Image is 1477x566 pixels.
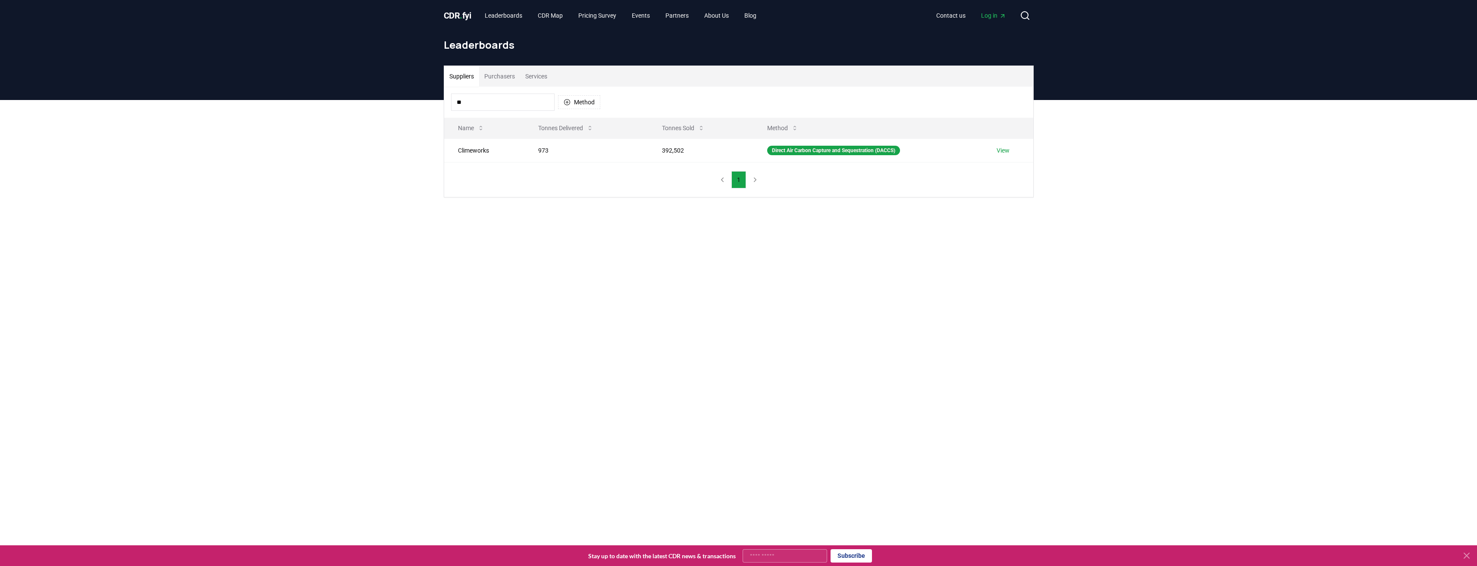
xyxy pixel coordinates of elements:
[737,8,763,23] a: Blog
[531,8,570,23] a: CDR Map
[655,119,712,137] button: Tonnes Sold
[460,10,462,21] span: .
[478,8,529,23] a: Leaderboards
[531,119,600,137] button: Tonnes Delivered
[444,10,471,21] span: CDR fyi
[929,8,972,23] a: Contact us
[444,138,525,162] td: Climeworks
[697,8,736,23] a: About Us
[767,146,900,155] div: Direct Air Carbon Capture and Sequestration (DACCS)
[451,119,491,137] button: Name
[760,119,805,137] button: Method
[648,138,753,162] td: 392,502
[659,8,696,23] a: Partners
[444,9,471,22] a: CDR.fyi
[625,8,657,23] a: Events
[478,8,763,23] nav: Main
[479,66,520,87] button: Purchasers
[520,66,552,87] button: Services
[558,95,600,109] button: Method
[929,8,1013,23] nav: Main
[571,8,623,23] a: Pricing Survey
[444,38,1034,52] h1: Leaderboards
[731,171,746,188] button: 1
[444,66,479,87] button: Suppliers
[974,8,1013,23] a: Log in
[981,11,1006,20] span: Log in
[524,138,648,162] td: 973
[997,146,1010,155] a: View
